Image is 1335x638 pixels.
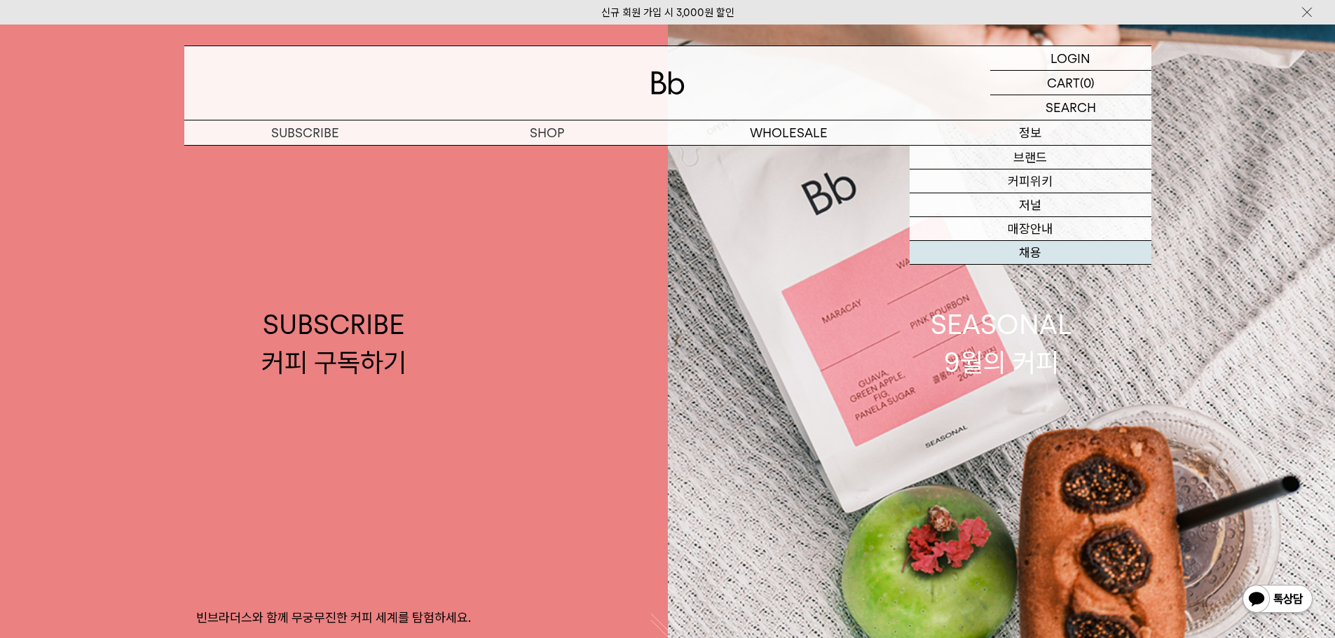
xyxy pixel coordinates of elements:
div: SUBSCRIBE 커피 구독하기 [261,306,406,380]
p: (0) [1080,71,1095,95]
a: CART (0) [990,71,1151,95]
a: SUBSCRIBE [184,120,426,145]
p: SEARCH [1046,95,1096,120]
p: WHOLESALE [668,120,910,145]
div: SEASONAL 9월의 커피 [931,306,1072,380]
p: CART [1047,71,1080,95]
a: LOGIN [990,46,1151,71]
a: 저널 [910,193,1151,217]
a: 커피위키 [910,169,1151,193]
a: SHOP [426,120,668,145]
a: 브랜드 [910,146,1151,169]
p: 정보 [910,120,1151,145]
p: LOGIN [1050,46,1090,70]
img: 카카오톡 채널 1:1 채팅 버튼 [1241,583,1314,617]
img: 로고 [651,71,685,95]
a: 신규 회원 가입 시 3,000원 할인 [601,6,734,19]
a: 채용 [910,241,1151,265]
a: 매장안내 [910,217,1151,241]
